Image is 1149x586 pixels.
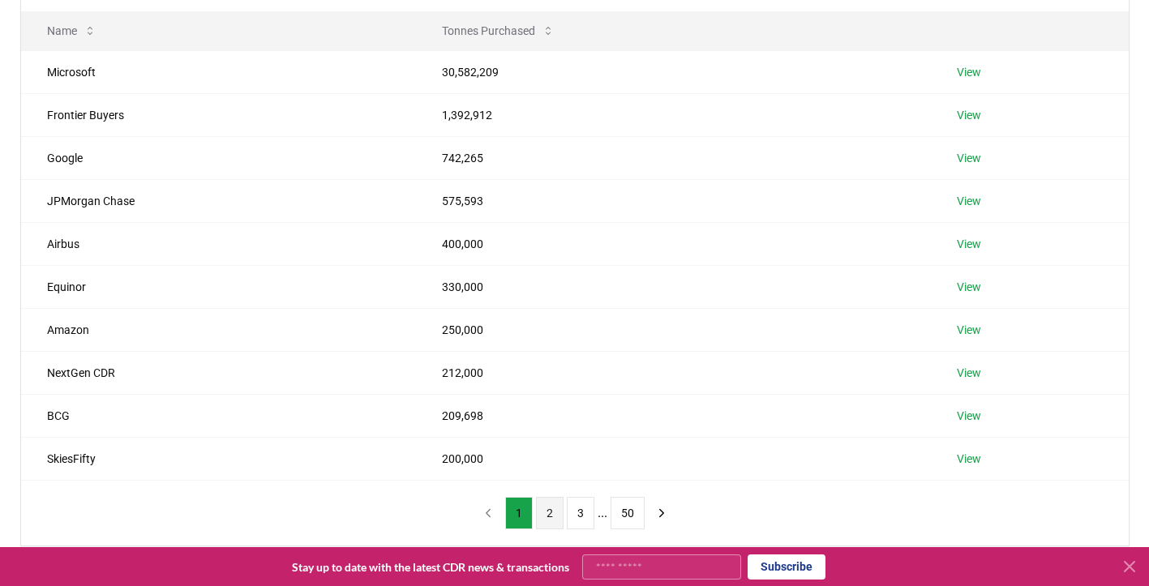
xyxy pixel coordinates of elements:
button: Tonnes Purchased [429,15,568,47]
a: View [957,451,981,467]
td: 400,000 [416,222,931,265]
a: View [957,193,981,209]
td: Equinor [21,265,417,308]
button: 2 [536,497,564,529]
td: Microsoft [21,50,417,93]
a: View [957,279,981,295]
td: 200,000 [416,437,931,480]
td: 30,582,209 [416,50,931,93]
a: View [957,150,981,166]
button: 3 [567,497,594,529]
td: Frontier Buyers [21,93,417,136]
td: NextGen CDR [21,351,417,394]
td: Amazon [21,308,417,351]
td: 575,593 [416,179,931,222]
td: Google [21,136,417,179]
button: 50 [611,497,645,529]
button: 1 [505,497,533,529]
a: View [957,64,981,80]
td: SkiesFifty [21,437,417,480]
button: Name [34,15,109,47]
button: next page [648,497,675,529]
a: View [957,236,981,252]
td: 330,000 [416,265,931,308]
td: 212,000 [416,351,931,394]
td: BCG [21,394,417,437]
a: View [957,322,981,338]
td: Airbus [21,222,417,265]
a: View [957,408,981,424]
td: 1,392,912 [416,93,931,136]
a: View [957,107,981,123]
a: View [957,365,981,381]
td: JPMorgan Chase [21,179,417,222]
li: ... [598,503,607,523]
td: 209,698 [416,394,931,437]
td: 742,265 [416,136,931,179]
td: 250,000 [416,308,931,351]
